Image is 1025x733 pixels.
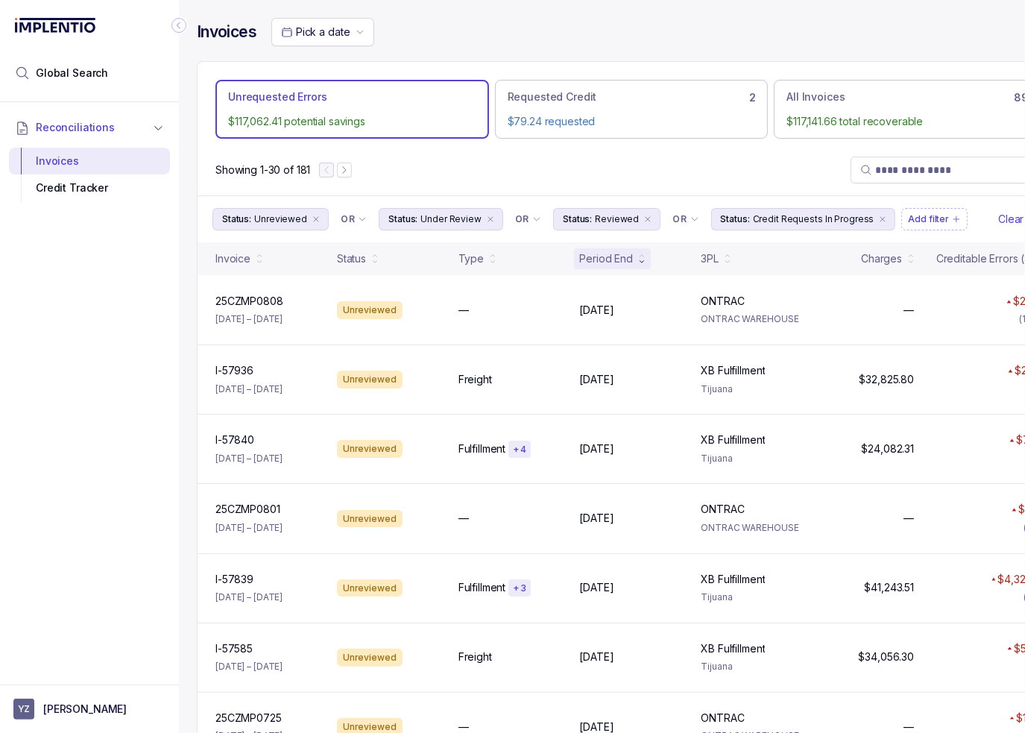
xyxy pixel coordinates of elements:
img: red pointer upwards [1009,438,1014,442]
img: red pointer upwards [991,577,996,581]
div: Charges [861,251,902,266]
p: [DATE] – [DATE] [215,520,283,535]
button: Date Range Picker [271,18,374,46]
li: Filter Chip Connector undefined [672,213,698,225]
p: [DATE] – [DATE] [215,659,283,674]
button: Filter Chip Reviewed [553,208,660,230]
p: Tijuana [701,451,804,466]
p: Tijuana [701,590,804,605]
img: red pointer upwards [1007,647,1012,650]
p: XB Fulfillment [701,572,765,587]
p: [PERSON_NAME] [43,702,127,717]
p: OR [672,213,687,225]
p: $34,056.30 [859,649,915,664]
div: Unreviewed [337,579,403,597]
p: [DATE] [580,580,614,595]
p: ONTRAC WAREHOUSE [701,520,804,535]
img: red pointer upwards [1009,717,1014,720]
p: Unrequested Errors [228,89,327,104]
p: Fulfillment [458,441,505,456]
p: $24,082.31 [862,441,915,456]
p: $41,243.51 [865,580,915,595]
p: ONTRAC [701,502,744,517]
p: XB Fulfillment [701,363,765,378]
p: Tijuana [701,659,804,674]
button: Filter Chip Credit Requests In Progress [711,208,896,230]
button: User initials[PERSON_NAME] [13,699,165,720]
p: $32,825.80 [860,372,915,387]
li: Filter Chip Connector undefined [341,213,367,225]
button: Filter Chip Unreviewed [212,208,329,230]
p: [DATE] [580,511,614,526]
button: Filter Chip Connector undefined [666,209,704,230]
div: Unreviewed [337,440,403,458]
p: I-57840 [215,432,254,447]
button: Filter Chip Add filter [901,208,968,230]
p: Status: [721,212,750,227]
p: ONTRAC [701,294,744,309]
li: Filter Chip Connector undefined [515,213,541,225]
div: Unreviewed [337,301,403,319]
p: [DATE] – [DATE] [215,451,283,466]
button: Reconciliations [9,111,170,144]
p: [DATE] [580,649,614,664]
div: Collapse Icon [170,16,188,34]
div: Unreviewed [337,371,403,388]
img: red pointer upwards [1012,508,1016,512]
div: Unreviewed [337,510,403,528]
p: All Invoices [786,89,845,104]
div: Status [337,251,366,266]
p: I-57585 [215,641,253,656]
p: Add filter [908,212,949,227]
div: remove content [877,213,889,225]
p: Tijuana [701,382,804,397]
search: Date Range Picker [281,25,350,40]
p: OR [341,213,355,225]
p: ONTRAC WAREHOUSE [701,312,804,327]
div: remove content [642,213,654,225]
p: I-57936 [215,363,253,378]
p: [DATE] – [DATE] [215,312,283,327]
div: Unreviewed [337,649,403,667]
div: Period End [580,251,634,266]
ul: Filter Group [212,208,995,230]
p: — [903,511,914,526]
p: $117,062.41 potential savings [228,114,476,129]
h4: Invoices [197,22,256,43]
p: [DATE] – [DATE] [215,382,283,397]
button: Filter Chip Under Review [379,208,503,230]
div: Invoice [215,251,250,266]
p: + 4 [513,444,526,456]
p: — [458,511,469,526]
button: Next Page [337,163,352,177]
p: XB Fulfillment [701,432,765,447]
p: Credit Requests In Progress [753,212,874,227]
p: [DATE] [580,303,614,318]
div: Reconciliations [9,145,170,205]
p: ONTRAC [701,711,744,726]
p: Freight [458,372,492,387]
p: Freight [458,649,492,664]
p: + 3 [513,582,526,594]
p: $79.24 requested [508,114,756,129]
p: Status: [563,212,592,227]
p: [DATE] – [DATE] [215,590,283,605]
p: Status: [388,212,417,227]
p: [DATE] [580,372,614,387]
span: Pick a date [296,25,350,38]
div: Type [458,251,484,266]
img: red pointer upwards [1006,300,1011,303]
button: Filter Chip Connector undefined [509,209,547,230]
p: XB Fulfillment [701,641,765,656]
p: — [458,303,469,318]
p: Showing 1-30 of 181 [215,163,310,177]
p: [DATE] [580,441,614,456]
div: 3PL [701,251,719,266]
div: remove content [485,213,496,225]
span: Reconciliations [36,120,115,135]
